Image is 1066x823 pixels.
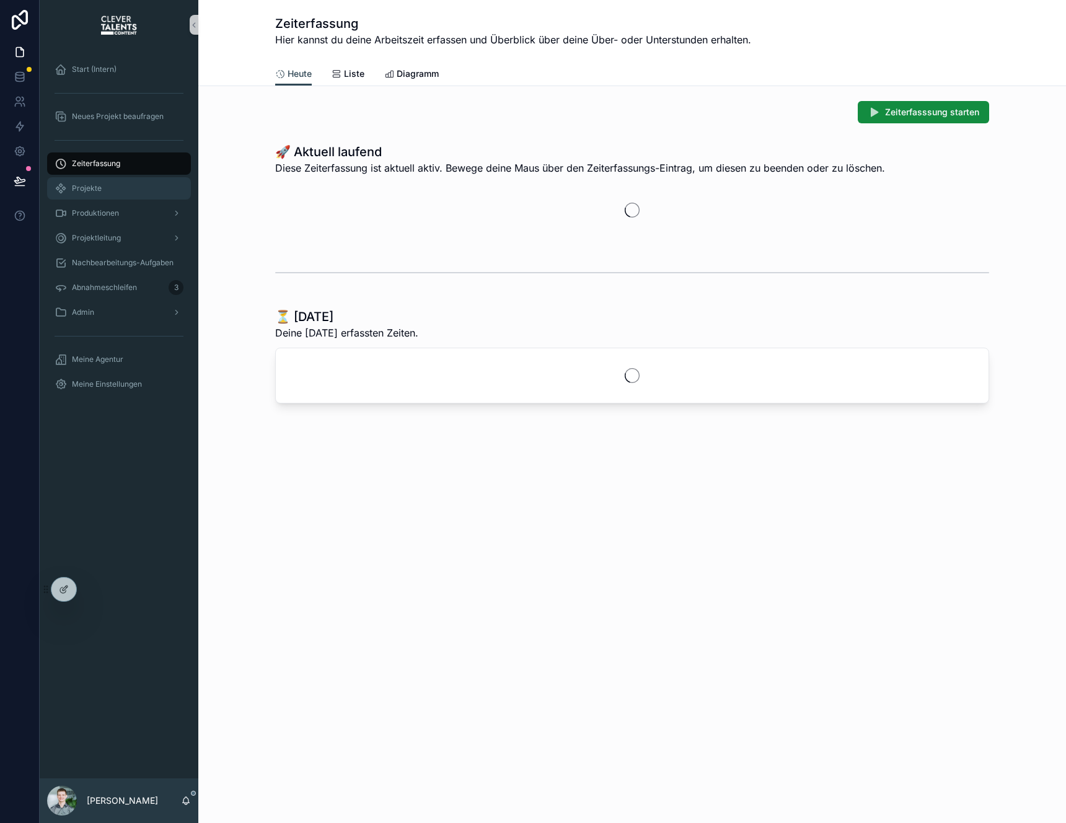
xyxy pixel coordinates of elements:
a: Projekte [47,177,191,200]
span: Start (Intern) [72,64,117,74]
span: Produktionen [72,208,119,218]
span: Abnahmeschleifen [72,283,137,293]
span: Diese Zeiterfassung ist aktuell aktiv. Bewege deine Maus über den Zeiterfassungs-Eintrag, um dies... [275,161,885,175]
span: Admin [72,307,94,317]
a: Produktionen [47,202,191,224]
img: App logo [101,15,138,35]
a: Nachbearbeitungs-Aufgaben [47,252,191,274]
div: scrollable content [40,50,198,412]
a: Meine Agentur [47,348,191,371]
div: 3 [169,280,183,295]
span: Zeiterfasssung starten [885,106,979,118]
span: Diagramm [397,68,439,80]
a: Zeiterfassung [47,152,191,175]
span: Meine Einstellungen [72,379,142,389]
a: Neues Projekt beaufragen [47,105,191,128]
span: Zeiterfassung [72,159,120,169]
a: Projektleitung [47,227,191,249]
span: Projektleitung [72,233,121,243]
p: [PERSON_NAME] [87,794,158,807]
a: Start (Intern) [47,58,191,81]
span: Deine [DATE] erfassten Zeiten. [275,325,418,340]
h1: ⏳ [DATE] [275,308,418,325]
span: Liste [344,68,364,80]
button: Zeiterfasssung starten [858,101,989,123]
a: Heute [275,63,312,86]
a: Admin [47,301,191,323]
a: Abnahmeschleifen3 [47,276,191,299]
a: Liste [332,63,364,87]
span: Heute [288,68,312,80]
span: Neues Projekt beaufragen [72,112,164,121]
span: Hier kannst du deine Arbeitszeit erfassen und Überblick über deine Über- oder Unterstunden erhalten. [275,32,751,47]
span: Projekte [72,183,102,193]
h1: Zeiterfassung [275,15,751,32]
span: Meine Agentur [72,354,123,364]
h1: 🚀 Aktuell laufend [275,143,885,161]
a: Diagramm [384,63,439,87]
span: Nachbearbeitungs-Aufgaben [72,258,174,268]
a: Meine Einstellungen [47,373,191,395]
